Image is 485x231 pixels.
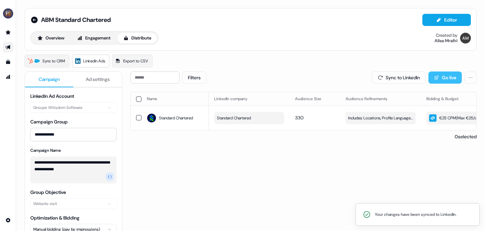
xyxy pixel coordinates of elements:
[346,112,416,124] button: Includes: Locations, Profile Language, Job Titles
[464,71,477,84] button: More actions
[39,76,60,83] span: Campaign
[141,92,209,106] th: Name
[159,115,193,121] span: Standard Chartered
[295,115,303,121] span: 330
[118,33,157,44] button: Distribute
[340,92,421,106] th: Audience Refinements
[41,16,111,24] span: ABM Standard Chartered
[348,115,413,121] span: Includes: Locations, Profile Language, Job Titles
[3,57,13,67] a: Go to templates
[42,58,65,64] span: Sync to CRM
[182,71,206,84] button: Filters
[422,14,471,26] button: Editor
[3,71,13,82] a: Go to attribution
[428,71,462,84] button: Go live
[372,71,426,84] button: Sync to LinkedIn
[217,115,251,121] span: Standard Chartered
[3,27,13,38] a: Go to prospects
[30,119,68,125] label: Campaign Group
[30,189,66,195] label: Group Objective
[71,33,116,44] button: Engagement
[209,92,290,106] th: LinkedIn company
[83,58,105,64] span: LinkedIn Ads
[436,33,457,38] div: Created by
[32,33,70,44] button: Overview
[86,76,110,83] span: Ad settings
[25,55,69,67] a: Sync to CRM
[3,215,13,226] a: Go to integrations
[30,93,74,99] label: LinkedIn Ad Account
[214,112,284,124] button: Standard Chartered
[112,55,153,67] a: Export to CSV
[375,211,456,218] div: Your changes have been synced to LinkedIn.
[429,114,482,122] div: €25 CPM ( Max €25/day )
[3,42,13,53] a: Go to outbound experience
[434,38,457,44] div: Ailsa Mraihi
[72,55,109,67] a: LinkedIn Ads
[452,133,477,140] p: 0 selected
[123,58,148,64] span: Export to CSV
[30,215,79,221] label: Optimization & Bidding
[422,17,471,24] a: Editor
[30,148,61,153] label: Campaign Name
[460,33,471,44] img: Ailsa
[290,92,340,106] th: Audience Size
